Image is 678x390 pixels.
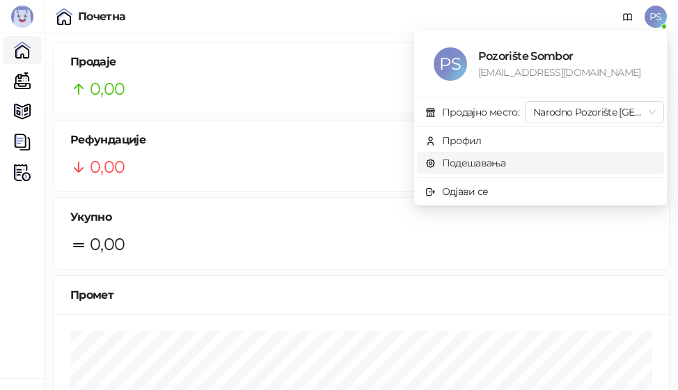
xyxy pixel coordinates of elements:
img: Logo [11,6,33,28]
span: 0,00 [90,231,125,258]
span: 0,00 [90,76,125,102]
div: Pozorište Sombor [478,47,647,65]
span: PS [434,47,467,81]
span: PS [645,6,667,28]
a: Подешавања [425,157,506,169]
span: 0,00 [90,154,125,180]
h5: Рефундације [70,132,652,148]
a: Документација [617,6,639,28]
div: Почетна [78,11,126,22]
div: Одјави се [442,184,489,199]
div: Промет [70,286,652,304]
span: Narodno Pozorište Subotica [533,102,656,123]
div: [EMAIL_ADDRESS][DOMAIN_NAME] [478,65,647,80]
div: Продајно место: [442,104,519,120]
div: Профил [442,133,482,148]
h5: Продаје [70,54,652,70]
h5: Укупно [70,209,652,226]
